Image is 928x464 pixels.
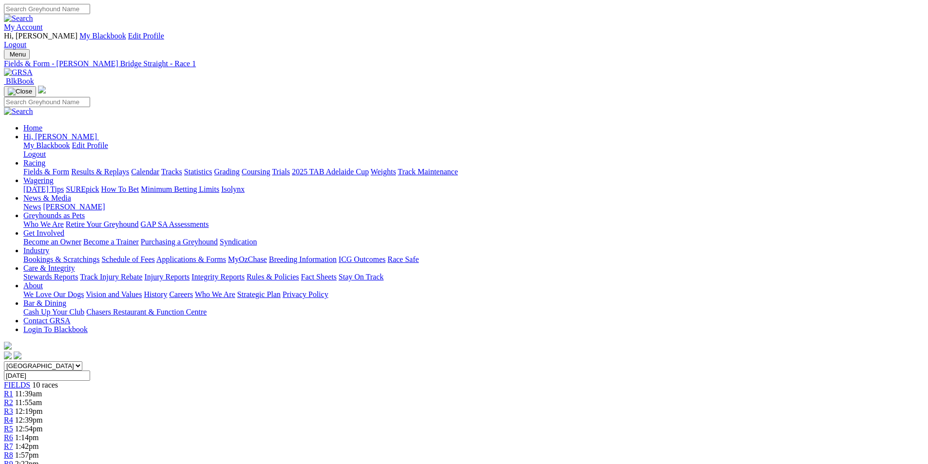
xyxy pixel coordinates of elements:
img: Close [8,88,32,95]
img: twitter.svg [14,352,21,359]
div: Bar & Dining [23,308,924,316]
a: Care & Integrity [23,264,75,272]
div: Wagering [23,185,924,194]
a: Strategic Plan [237,290,281,298]
button: Toggle navigation [4,49,30,59]
a: GAP SA Assessments [141,220,209,228]
div: Industry [23,255,924,264]
a: 2025 TAB Adelaide Cup [292,167,369,176]
a: Track Injury Rebate [80,273,142,281]
a: MyOzChase [228,255,267,263]
span: R8 [4,451,13,459]
a: Chasers Restaurant & Function Centre [86,308,207,316]
span: 1:57pm [15,451,39,459]
a: Track Maintenance [398,167,458,176]
div: Hi, [PERSON_NAME] [23,141,924,159]
a: Logout [23,150,46,158]
a: Stay On Track [339,273,383,281]
a: Tracks [161,167,182,176]
span: Menu [10,51,26,58]
a: Cash Up Your Club [23,308,84,316]
a: Syndication [220,238,257,246]
a: Who We Are [195,290,235,298]
a: Trials [272,167,290,176]
a: R7 [4,442,13,450]
a: Home [23,124,42,132]
a: Applications & Forms [156,255,226,263]
a: R1 [4,390,13,398]
span: 1:42pm [15,442,39,450]
a: Integrity Reports [191,273,245,281]
a: Fields & Form [23,167,69,176]
div: Racing [23,167,924,176]
a: Wagering [23,176,54,185]
a: SUREpick [66,185,99,193]
span: 10 races [32,381,58,389]
a: Get Involved [23,229,64,237]
a: History [144,290,167,298]
div: Care & Integrity [23,273,924,281]
img: facebook.svg [4,352,12,359]
input: Select date [4,371,90,381]
div: My Account [4,32,924,49]
a: Schedule of Fees [101,255,154,263]
a: Contact GRSA [23,316,70,325]
a: Fact Sheets [301,273,337,281]
button: Toggle navigation [4,86,36,97]
a: R5 [4,425,13,433]
a: Logout [4,40,26,49]
a: News & Media [23,194,71,202]
a: Grading [214,167,240,176]
a: Minimum Betting Limits [141,185,219,193]
span: 12:19pm [15,407,43,415]
img: logo-grsa-white.png [38,86,46,93]
a: Bar & Dining [23,299,66,307]
a: News [23,203,41,211]
a: Privacy Policy [283,290,328,298]
span: BlkBook [6,77,34,85]
span: R6 [4,433,13,442]
a: Who We Are [23,220,64,228]
a: Retire Your Greyhound [66,220,139,228]
input: Search [4,4,90,14]
a: Results & Replays [71,167,129,176]
a: My Blackbook [23,141,70,149]
span: FIELDS [4,381,30,389]
a: How To Bet [101,185,139,193]
a: R4 [4,416,13,424]
a: Weights [371,167,396,176]
a: Careers [169,290,193,298]
a: Vision and Values [86,290,142,298]
img: GRSA [4,68,33,77]
a: Bookings & Scratchings [23,255,99,263]
a: ICG Outcomes [339,255,385,263]
a: About [23,281,43,290]
span: 11:55am [15,398,42,407]
span: 12:39pm [15,416,43,424]
img: Search [4,107,33,116]
a: Become a Trainer [83,238,139,246]
a: Coursing [242,167,270,176]
a: Purchasing a Greyhound [141,238,218,246]
a: Isolynx [221,185,245,193]
a: Breeding Information [269,255,337,263]
a: R3 [4,407,13,415]
a: Fields & Form - [PERSON_NAME] Bridge Straight - Race 1 [4,59,924,68]
a: Hi, [PERSON_NAME] [23,132,99,141]
a: Industry [23,246,49,255]
a: [DATE] Tips [23,185,64,193]
div: Get Involved [23,238,924,246]
a: Calendar [131,167,159,176]
a: Login To Blackbook [23,325,88,334]
a: Statistics [184,167,212,176]
a: Stewards Reports [23,273,78,281]
div: Greyhounds as Pets [23,220,924,229]
a: Racing [23,159,45,167]
a: [PERSON_NAME] [43,203,105,211]
span: 11:39am [15,390,42,398]
a: R2 [4,398,13,407]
